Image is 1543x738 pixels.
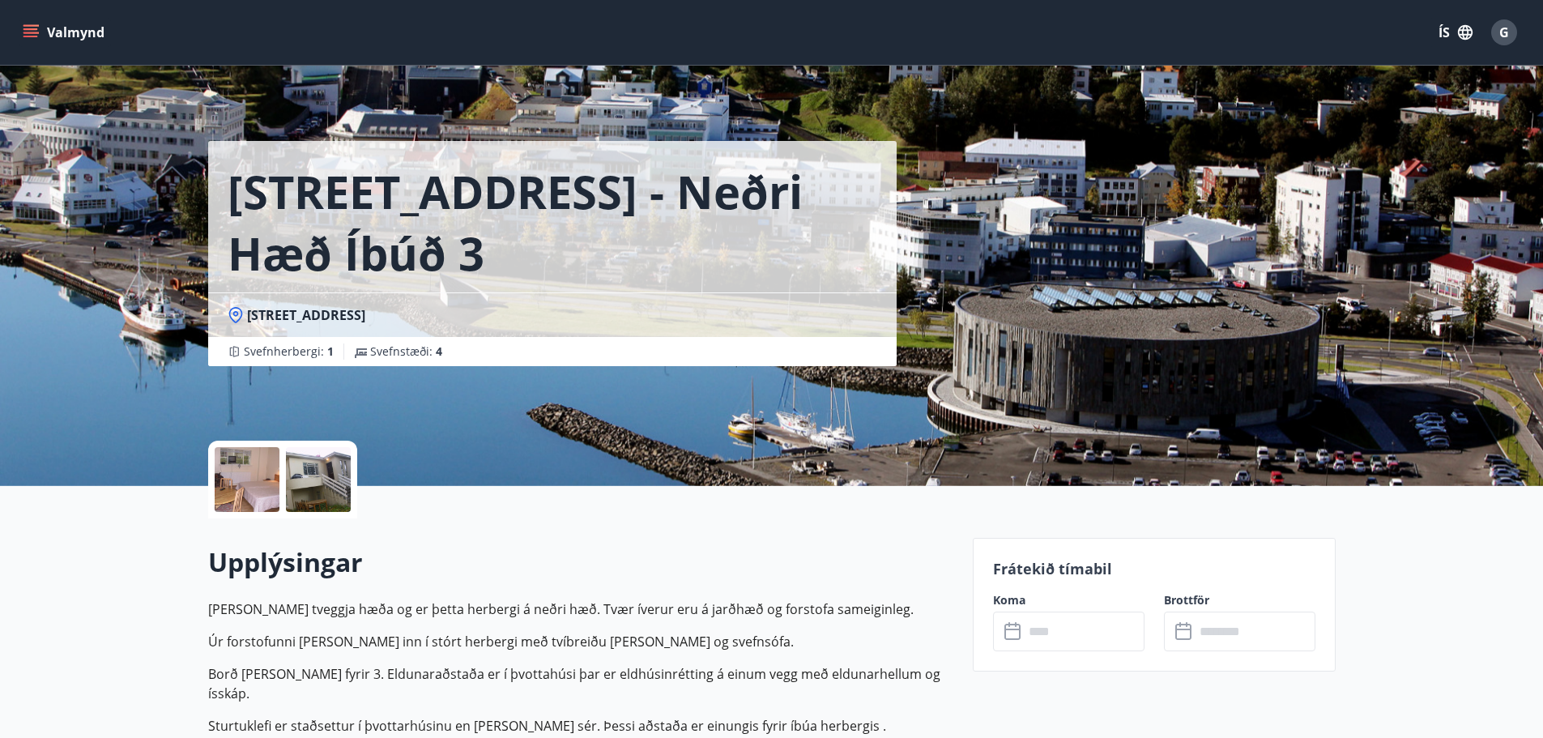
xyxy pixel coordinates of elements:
span: Svefnstæði : [370,343,442,360]
span: Svefnherbergi : [244,343,334,360]
p: Borð [PERSON_NAME] fyrir 3. Eldunaraðstaða er í þvottahúsi þar er eldhúsinrétting á einum vegg me... [208,664,953,703]
span: [STREET_ADDRESS] [247,306,365,324]
span: 4 [436,343,442,359]
p: Frátekið tímabil [993,558,1315,579]
span: 1 [327,343,334,359]
button: G [1485,13,1524,52]
span: G [1499,23,1509,41]
p: [PERSON_NAME] tveggja hæða og er þetta herbergi á neðri hæð. Tvær íverur eru á jarðhæð og forstof... [208,599,953,619]
h2: Upplýsingar [208,544,953,580]
label: Brottför [1164,592,1315,608]
label: Koma [993,592,1144,608]
button: ÍS [1430,18,1481,47]
p: Sturtuklefi er staðsettur í þvottarhúsinu en [PERSON_NAME] sér. Þessi aðstaða er einungis fyrir í... [208,716,953,736]
button: menu [19,18,111,47]
h1: [STREET_ADDRESS] - Neðri hæð íbúð 3 [228,160,877,284]
p: Úr forstofunni [PERSON_NAME] inn í stórt herbergi með tvíbreiðu [PERSON_NAME] og svefnsófa. [208,632,953,651]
